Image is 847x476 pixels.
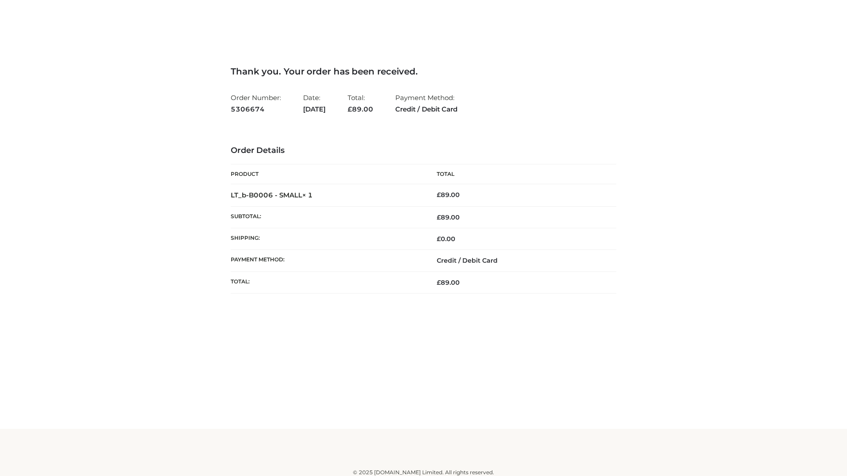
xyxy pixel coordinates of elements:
strong: Credit / Debit Card [395,104,457,115]
span: £ [437,235,441,243]
li: Date: [303,90,326,117]
li: Order Number: [231,90,281,117]
h3: Thank you. Your order has been received. [231,66,616,77]
th: Subtotal: [231,206,423,228]
th: Payment method: [231,250,423,271]
strong: [DATE] [303,104,326,115]
bdi: 89.00 [437,191,460,199]
td: Credit / Debit Card [423,250,616,271]
strong: 5306674 [231,104,281,115]
th: Product [231,164,423,184]
span: 89.00 [437,213,460,221]
span: 89.00 [437,279,460,286]
span: £ [437,213,441,221]
strong: LT_b-B0006 - SMALL [231,191,313,199]
bdi: 0.00 [437,235,455,243]
h3: Order Details [231,146,616,156]
th: Total: [231,271,423,293]
li: Payment Method: [395,90,457,117]
span: £ [348,105,352,113]
span: 89.00 [348,105,373,113]
th: Shipping: [231,228,423,250]
strong: × 1 [302,191,313,199]
li: Total: [348,90,373,117]
span: £ [437,191,441,199]
span: £ [437,279,441,286]
th: Total [423,164,616,184]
